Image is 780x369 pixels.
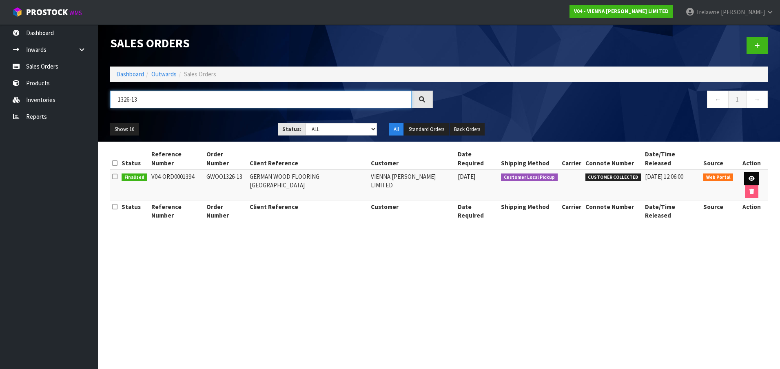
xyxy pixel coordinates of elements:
th: Date/Time Released [643,200,701,222]
th: Client Reference [248,148,369,170]
td: GWOO1326-13 [204,170,248,200]
th: Date Required [456,148,499,170]
button: Standard Orders [404,123,449,136]
span: [PERSON_NAME] [721,8,765,16]
td: VIENNA [PERSON_NAME] LIMITED [369,170,456,200]
th: Carrier [560,148,583,170]
button: Back Orders [450,123,485,136]
span: Customer Local Pickup [501,173,558,182]
small: WMS [69,9,82,17]
th: Connote Number [583,200,643,222]
button: Show: 10 [110,123,139,136]
th: Carrier [560,200,583,222]
span: Sales Orders [184,70,216,78]
nav: Page navigation [445,91,768,111]
a: Outwards [151,70,177,78]
th: Reference Number [149,148,204,170]
a: → [746,91,768,108]
th: Order Number [204,148,248,170]
th: Customer [369,148,456,170]
th: Status [120,200,149,222]
th: Date Required [456,200,499,222]
th: Shipping Method [499,200,560,222]
a: Dashboard [116,70,144,78]
button: All [389,123,403,136]
span: [DATE] [458,173,475,180]
a: ← [707,91,729,108]
strong: V04 - VIENNA [PERSON_NAME] LIMITED [574,8,669,15]
input: Search sales orders [110,91,412,108]
h1: Sales Orders [110,37,433,50]
img: cube-alt.png [12,7,22,17]
span: Finalised [122,173,147,182]
a: 1 [728,91,747,108]
th: Client Reference [248,200,369,222]
td: V04-ORD0001394 [149,170,204,200]
span: [DATE] 12:06:00 [645,173,683,180]
th: Order Number [204,200,248,222]
th: Shipping Method [499,148,560,170]
th: Source [701,200,736,222]
th: Status [120,148,149,170]
strong: Status: [282,126,301,133]
th: Reference Number [149,200,204,222]
span: ProStock [26,7,68,18]
th: Action [735,148,768,170]
th: Date/Time Released [643,148,701,170]
td: GERMAN WOOD FLOORING [GEOGRAPHIC_DATA] [248,170,369,200]
span: Web Portal [703,173,733,182]
th: Connote Number [583,148,643,170]
span: CUSTOMER COLLECTED [585,173,641,182]
span: Trelawne [696,8,720,16]
th: Customer [369,200,456,222]
th: Action [735,200,768,222]
th: Source [701,148,736,170]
